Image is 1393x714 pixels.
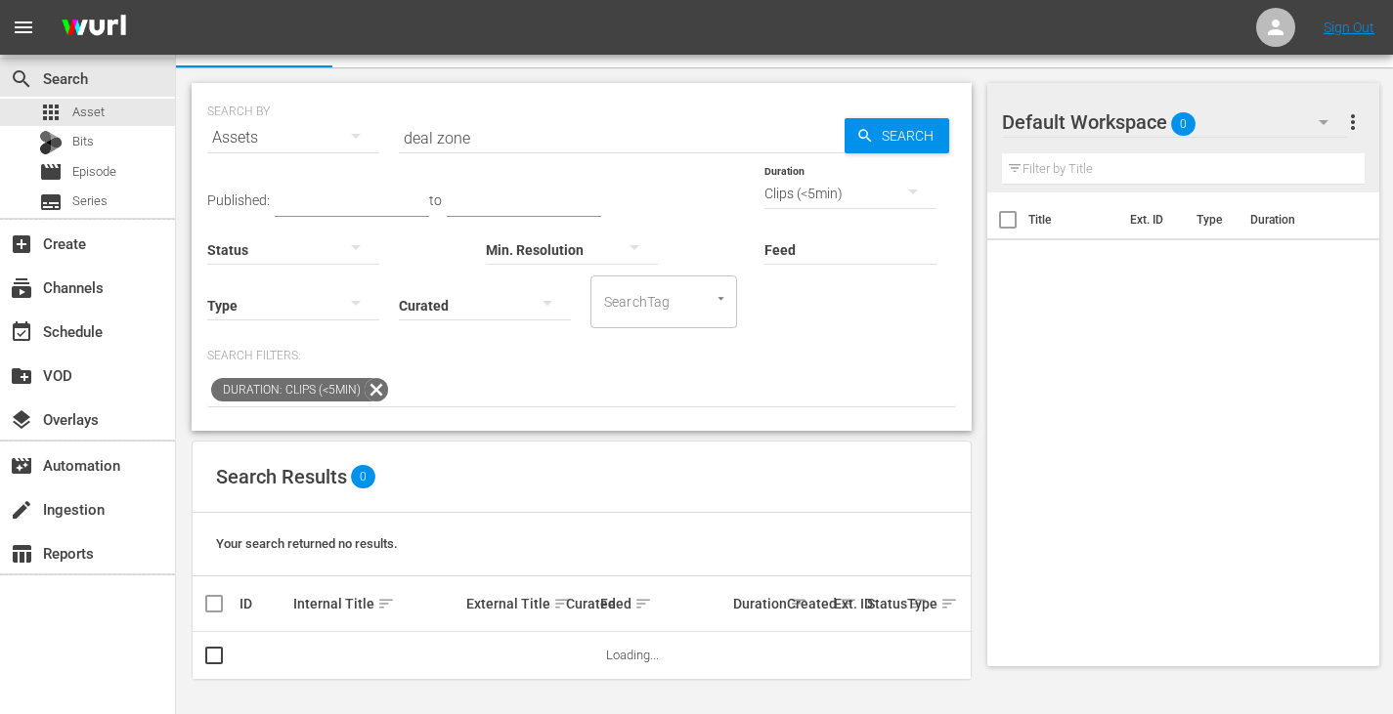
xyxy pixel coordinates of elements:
span: Loading... [606,648,659,662]
span: more_vert [1341,110,1365,134]
span: Create [10,232,33,256]
span: Published: [207,192,270,208]
span: Overlays [10,408,33,432]
span: Schedule [10,320,33,344]
span: sort [553,595,571,612]
span: sort [377,595,395,612]
th: Type [1185,192,1239,247]
span: Ingestion [10,498,33,522]
th: Title [1028,192,1118,247]
span: Channels [10,276,33,300]
span: to [429,192,442,208]
div: Ext. ID [834,596,861,611]
span: Series [72,191,108,211]
div: ID [239,596,287,611]
th: Duration [1239,192,1356,247]
span: 0 [351,465,375,488]
th: Ext. ID [1118,192,1186,247]
span: Automation [10,454,33,478]
span: menu [12,16,35,39]
div: Curated [566,596,593,611]
div: External Title [466,592,560,615]
button: Search [845,118,949,153]
button: more_vert [1341,99,1365,146]
span: Search [10,67,33,91]
span: Your search returned no results. [216,536,398,551]
span: Series [39,190,63,214]
span: Asset [39,101,63,124]
span: Reports [10,542,33,566]
img: ans4CAIJ8jUAAAAAAAAAAAAAAAAAAAAAAAAgQb4GAAAAAAAAAAAAAAAAAAAAAAAAJMjXAAAAAAAAAAAAAAAAAAAAAAAAgAT5G... [47,5,141,51]
button: Open [712,289,730,308]
div: Bits [39,131,63,154]
div: Feed [600,592,728,615]
p: Search Filters: [207,348,956,364]
div: Internal Title [293,592,460,615]
span: Duration: Clips (<5min) [211,378,365,401]
span: 0 [1171,104,1196,145]
span: Bits [72,132,94,151]
span: Episode [72,162,116,182]
span: Asset [72,103,105,122]
div: Status [867,592,901,615]
div: Duration [733,592,781,615]
span: Search [874,118,949,153]
div: Created [787,592,828,615]
div: Assets [207,110,379,165]
div: Type [907,592,928,615]
div: Clips (<5min) [764,166,936,221]
a: Sign Out [1324,20,1374,35]
span: Search Results [216,465,347,488]
span: sort [634,595,652,612]
span: Episode [39,160,63,184]
span: VOD [10,364,33,388]
div: Default Workspace [1002,95,1348,149]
